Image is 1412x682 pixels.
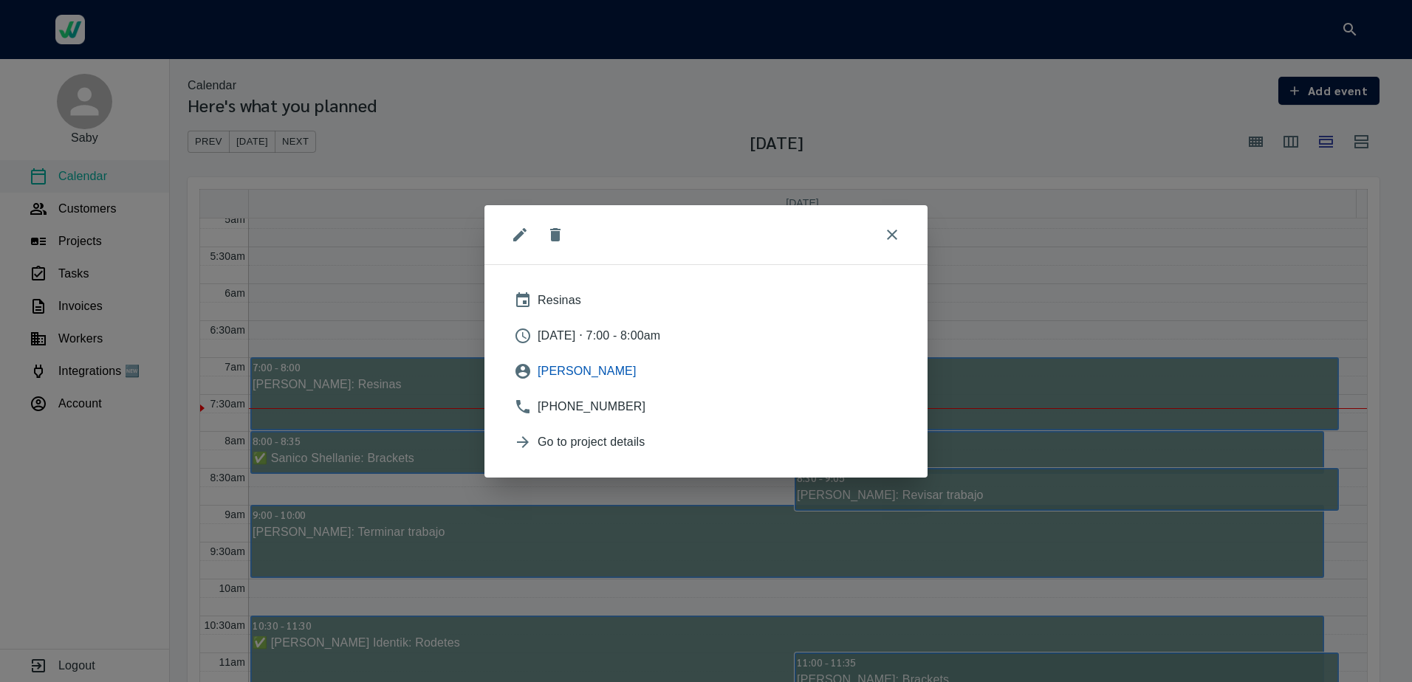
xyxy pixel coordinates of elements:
[538,433,898,451] span: Go to project details
[538,362,898,380] span: [PERSON_NAME]
[538,292,898,309] span: Resinas
[502,217,538,252] button: edit
[502,424,910,460] a: Go to project details
[538,327,898,345] span: [DATE] ⋅ 7:00 - 8:00am
[538,398,898,416] span: [PHONE_NUMBER]
[502,354,910,389] a: [PERSON_NAME]
[502,389,910,424] a: [PHONE_NUMBER]
[874,217,910,252] button: close
[538,217,573,252] button: close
